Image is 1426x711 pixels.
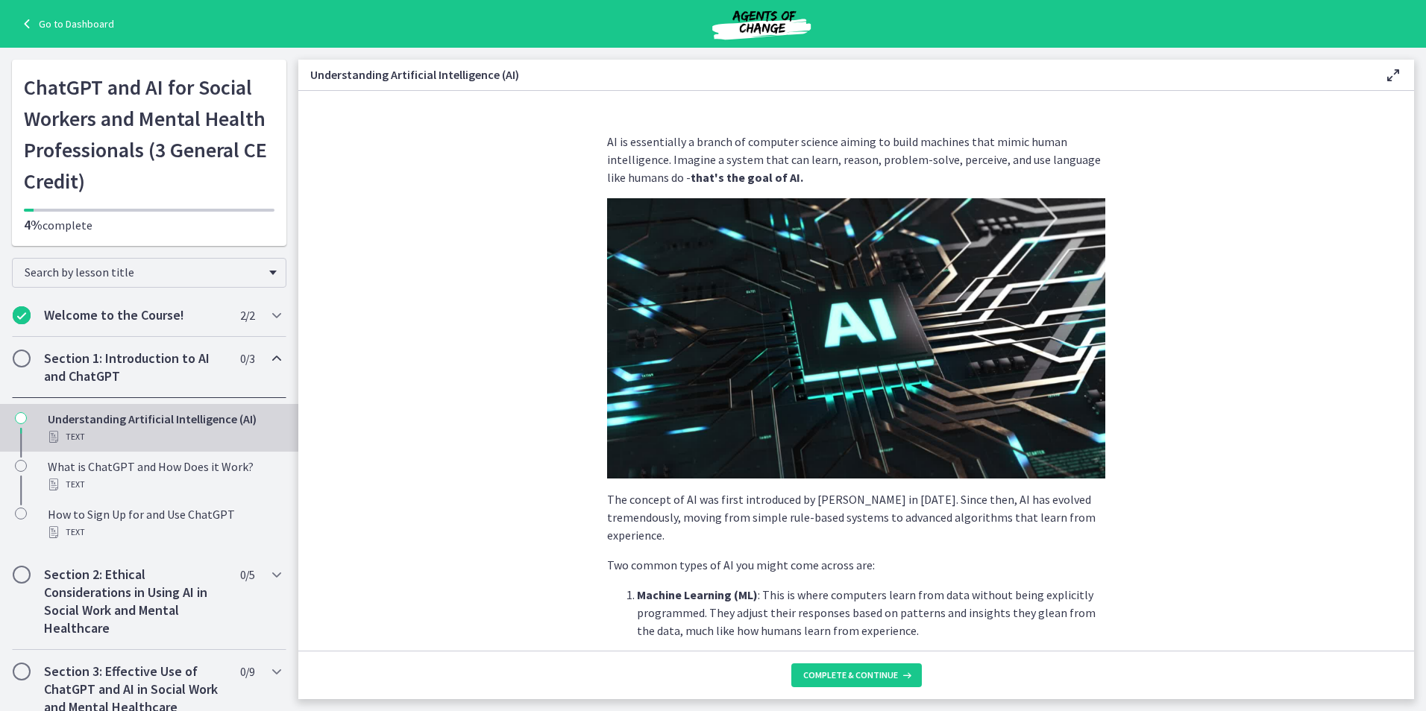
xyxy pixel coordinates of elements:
[637,587,758,602] strong: Machine Learning (ML)
[48,428,280,446] div: Text
[48,458,280,493] div: What is ChatGPT and How Does it Work?
[48,523,280,541] div: Text
[791,663,922,687] button: Complete & continue
[48,475,280,493] div: Text
[691,170,803,185] strong: that's the goal of AI.
[637,586,1105,639] p: : This is where computers learn from data without being explicitly programmed. They adjust their ...
[12,258,286,288] div: Search by lesson title
[240,350,254,367] span: 0 / 3
[13,306,31,324] i: Completed
[803,669,898,681] span: Complete & continue
[240,566,254,584] span: 0 / 5
[44,566,226,637] h2: Section 2: Ethical Considerations in Using AI in Social Work and Mental Healthcare
[44,306,226,324] h2: Welcome to the Course!
[672,6,851,42] img: Agents of Change
[310,66,1360,83] h3: Understanding Artificial Intelligence (AI)
[48,410,280,446] div: Understanding Artificial Intelligence (AI)
[607,556,1105,574] p: Two common types of AI you might come across are:
[240,306,254,324] span: 2 / 2
[607,133,1105,186] p: AI is essentially a branch of computer science aiming to build machines that mimic human intellig...
[18,15,114,33] a: Go to Dashboard
[240,663,254,680] span: 0 / 9
[48,505,280,541] div: How to Sign Up for and Use ChatGPT
[607,490,1105,544] p: The concept of AI was first introduced by [PERSON_NAME] in [DATE]. Since then, AI has evolved tre...
[607,198,1105,478] img: Black_Minimalist_Modern_AI_Robot_Presentation_%281%29.png
[44,350,226,385] h2: Section 1: Introduction to AI and ChatGPT
[24,72,274,197] h1: ChatGPT and AI for Social Workers and Mental Health Professionals (3 General CE Credit)
[25,265,262,279] span: Search by lesson title
[24,216,274,234] p: complete
[24,216,43,233] span: 4%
